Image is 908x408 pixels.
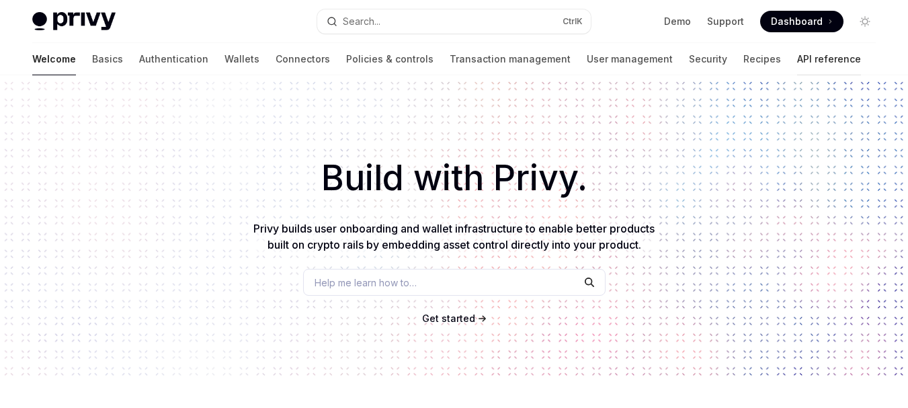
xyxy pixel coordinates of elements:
span: Get started [422,313,475,324]
h1: Build with Privy. [22,152,886,204]
span: Privy builds user onboarding and wallet infrastructure to enable better products built on crypto ... [253,222,655,251]
a: Dashboard [760,11,843,32]
a: Connectors [276,43,330,75]
a: Authentication [139,43,208,75]
a: Support [707,15,744,28]
a: User management [587,43,673,75]
img: light logo [32,12,116,31]
span: Help me learn how to… [315,276,417,290]
button: Search...CtrlK [317,9,591,34]
a: Welcome [32,43,76,75]
a: Recipes [743,43,781,75]
a: Basics [92,43,123,75]
a: Security [689,43,727,75]
a: Demo [664,15,691,28]
a: API reference [797,43,861,75]
button: Toggle dark mode [854,11,876,32]
span: Ctrl K [563,16,583,27]
a: Transaction management [450,43,571,75]
a: Wallets [224,43,259,75]
a: Get started [422,312,475,325]
span: Dashboard [771,15,823,28]
a: Policies & controls [346,43,434,75]
div: Search... [343,13,380,30]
